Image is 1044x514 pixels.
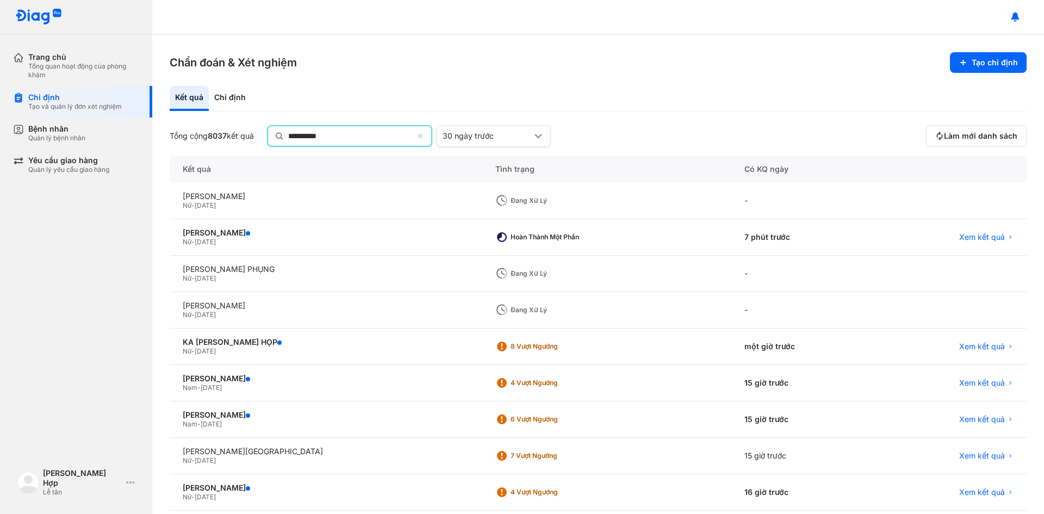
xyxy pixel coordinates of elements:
div: [PERSON_NAME] PHỤNG [183,264,469,274]
img: logo [15,9,62,26]
div: một giờ trước [731,329,875,365]
div: 4 Vượt ngưỡng [511,379,598,387]
div: Bệnh nhân [28,124,85,134]
div: Quản lý yêu cầu giao hàng [28,165,109,174]
div: KA [PERSON_NAME] HỌP [183,337,469,347]
span: Xem kết quả [959,378,1005,388]
span: - [197,383,201,392]
div: Tổng cộng kết quả [170,131,254,141]
div: 6 Vượt ngưỡng [511,415,598,424]
span: [DATE] [195,274,216,282]
div: Chỉ định [209,86,251,111]
span: Nữ [183,347,191,355]
div: Chỉ định [28,92,122,102]
span: Làm mới danh sách [944,131,1017,141]
span: Nữ [183,274,191,282]
div: [PERSON_NAME] [183,228,469,238]
span: 8037 [208,131,227,140]
button: Tạo chỉ định [950,52,1027,73]
div: Đang xử lý [511,306,598,314]
span: Xem kết quả [959,487,1005,497]
div: Tạo và quản lý đơn xét nghiệm [28,102,122,111]
span: Nữ [183,493,191,501]
div: - [731,256,875,292]
span: Xem kết quả [959,451,1005,461]
div: Có KQ ngày [731,156,875,183]
div: Yêu cầu giao hàng [28,156,109,165]
span: - [191,238,195,246]
span: - [191,456,195,465]
span: Nữ [183,201,191,209]
span: Nữ [183,311,191,319]
span: - [191,493,195,501]
span: - [197,420,201,428]
div: Đang xử lý [511,196,598,205]
span: Xem kết quả [959,414,1005,424]
h3: Chẩn đoán & Xét nghiệm [170,55,297,70]
div: [PERSON_NAME] [183,374,469,383]
div: 15 giờ trước [731,438,875,474]
div: Trang chủ [28,52,139,62]
span: [DATE] [195,347,216,355]
div: 15 giờ trước [731,365,875,401]
span: Xem kết quả [959,232,1005,242]
div: 16 giờ trước [731,474,875,511]
div: Kết quả [170,86,209,111]
button: Làm mới danh sách [926,125,1027,147]
span: Nam [183,420,197,428]
div: Lễ tân [43,488,122,497]
span: Nam [183,383,197,392]
span: - [191,311,195,319]
span: - [191,274,195,282]
div: [PERSON_NAME] [183,483,469,493]
span: [DATE] [195,238,216,246]
div: 7 phút trước [731,219,875,256]
span: - [191,347,195,355]
div: [PERSON_NAME] Hợp [43,468,122,488]
span: Nữ [183,238,191,246]
div: - [731,292,875,329]
div: [PERSON_NAME] [183,410,469,420]
span: - [191,201,195,209]
span: [DATE] [195,201,216,209]
div: Tình trạng [482,156,731,183]
span: [DATE] [201,383,222,392]
div: [PERSON_NAME] [183,191,469,201]
div: [PERSON_NAME] [183,301,469,311]
img: logo [17,472,39,493]
span: Xem kết quả [959,342,1005,351]
div: 4 Vượt ngưỡng [511,488,598,497]
div: 15 giờ trước [731,401,875,438]
div: Hoàn thành một phần [511,233,598,241]
div: Kết quả [170,156,482,183]
span: [DATE] [195,493,216,501]
span: [DATE] [195,311,216,319]
div: Tổng quan hoạt động của phòng khám [28,62,139,79]
span: Nữ [183,456,191,465]
div: Đang xử lý [511,269,598,278]
div: - [731,183,875,219]
div: 8 Vượt ngưỡng [511,342,598,351]
div: [PERSON_NAME][GEOGRAPHIC_DATA] [183,447,469,456]
div: Quản lý bệnh nhân [28,134,85,143]
span: [DATE] [195,456,216,465]
div: 30 ngày trước [443,131,532,141]
span: [DATE] [201,420,222,428]
div: 7 Vượt ngưỡng [511,451,598,460]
